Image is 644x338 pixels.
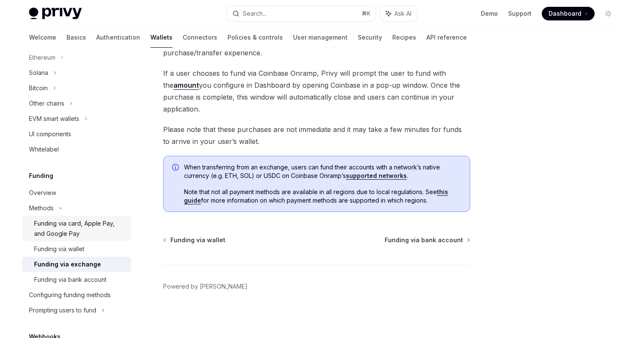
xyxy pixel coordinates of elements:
[34,218,126,239] div: Funding via card, Apple Pay, and Google Pay
[163,123,470,147] span: Please note that these purchases are not immediate and it may take a few minutes for funds to arr...
[22,272,131,287] a: Funding via bank account
[394,9,411,18] span: Ask AI
[542,7,595,20] a: Dashboard
[164,236,225,244] a: Funding via wallet
[481,9,498,18] a: Demo
[29,98,64,109] div: Other chains
[29,171,53,181] h5: Funding
[172,164,181,172] svg: Info
[549,9,581,18] span: Dashboard
[29,27,56,48] a: Welcome
[22,185,131,201] a: Overview
[426,27,467,48] a: API reference
[362,10,371,17] span: ⌘ K
[29,188,56,198] div: Overview
[22,126,131,142] a: UI components
[392,27,416,48] a: Recipes
[96,27,140,48] a: Authentication
[346,172,407,180] a: supported networks
[293,27,348,48] a: User management
[29,83,48,93] div: Bitcoin
[29,144,59,155] div: Whitelabel
[66,27,86,48] a: Basics
[34,275,106,285] div: Funding via bank account
[29,129,71,139] div: UI components
[163,282,247,291] a: Powered by [PERSON_NAME]
[34,244,84,254] div: Funding via wallet
[227,27,283,48] a: Policies & controls
[243,9,267,19] div: Search...
[22,241,131,257] a: Funding via wallet
[29,114,79,124] div: EVM smart wallets
[380,6,417,21] button: Ask AI
[173,81,199,90] a: amount
[385,236,463,244] span: Funding via bank account
[22,257,131,272] a: Funding via exchange
[184,188,461,205] span: Note that not all payment methods are available in all regions due to local regulations. See for ...
[34,259,101,269] div: Funding via exchange
[150,27,172,48] a: Wallets
[29,203,54,213] div: Methods
[29,8,82,20] img: light logo
[358,27,382,48] a: Security
[508,9,532,18] a: Support
[170,236,225,244] span: Funding via wallet
[163,67,470,115] span: If a user chooses to fund via Coinbase Onramp, Privy will prompt the user to fund with the you co...
[29,305,96,315] div: Prompting users to fund
[22,216,131,241] a: Funding via card, Apple Pay, and Google Pay
[29,290,111,300] div: Configuring funding methods
[183,27,217,48] a: Connectors
[22,287,131,303] a: Configuring funding methods
[385,236,469,244] a: Funding via bank account
[29,68,48,78] div: Solana
[184,163,461,180] span: When transferring from an exchange, users can fund their accounts with a network’s native currenc...
[22,142,131,157] a: Whitelabel
[601,7,615,20] button: Toggle dark mode
[227,6,376,21] button: Search...⌘K
[184,188,448,204] a: this guide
